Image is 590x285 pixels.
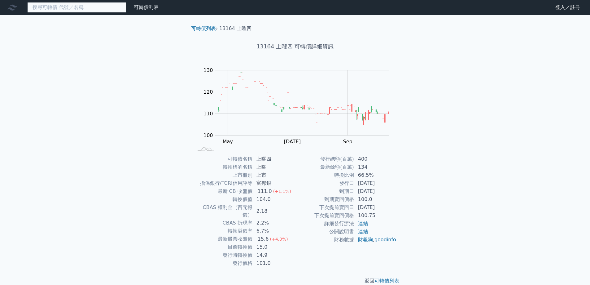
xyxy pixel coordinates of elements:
[374,237,396,243] a: goodinfo
[354,203,397,212] td: [DATE]
[550,2,585,12] a: 登入／註冊
[273,189,291,194] span: (+1.1%)
[284,139,301,145] tspan: [DATE]
[203,132,213,138] tspan: 100
[203,89,213,95] tspan: 120
[253,251,295,259] td: 14.9
[253,219,295,227] td: 2.2%
[354,212,397,220] td: 100.75
[253,155,295,163] td: 上曜四
[295,212,354,220] td: 下次提前賣回價格
[253,203,295,219] td: 2.18
[253,195,295,203] td: 104.0
[194,259,253,267] td: 發行價格
[194,187,253,195] td: 最新 CB 收盤價
[358,237,373,243] a: 財報狗
[270,237,288,242] span: (+4.0%)
[295,171,354,179] td: 轉換比例
[223,139,233,145] tspan: May
[194,219,253,227] td: CBAS 折現率
[358,229,368,234] a: 連結
[194,179,253,187] td: 擔保銀行/TCRI信用評等
[256,188,273,195] div: 111.0
[203,111,213,117] tspan: 110
[194,171,253,179] td: 上市櫃別
[374,278,399,284] a: 可轉債列表
[200,67,399,145] g: Chart
[194,227,253,235] td: 轉換溢價率
[186,277,404,285] p: 返回
[191,25,216,31] a: 可轉債列表
[354,163,397,171] td: 134
[134,4,159,10] a: 可轉債列表
[253,227,295,235] td: 6.7%
[354,195,397,203] td: 100.0
[295,195,354,203] td: 到期賣回價格
[219,25,251,32] li: 13164 上曜四
[354,155,397,163] td: 400
[295,155,354,163] td: 發行總額(百萬)
[203,67,213,73] tspan: 130
[295,236,354,244] td: 財務數據
[295,220,354,228] td: 詳細發行辦法
[186,42,404,51] h1: 13164 上曜四 可轉債詳細資訊
[194,163,253,171] td: 轉換標的名稱
[194,155,253,163] td: 可轉債名稱
[253,163,295,171] td: 上曜
[295,187,354,195] td: 到期日
[354,236,397,244] td: ,
[253,243,295,251] td: 15.0
[295,203,354,212] td: 下次提前賣回日
[194,243,253,251] td: 目前轉換價
[256,235,270,243] div: 15.6
[253,179,295,187] td: 富邦銀
[295,163,354,171] td: 最新餘額(百萬)
[358,220,368,226] a: 連結
[27,2,126,13] input: 搜尋可轉債 代號／名稱
[191,25,218,32] li: ›
[354,171,397,179] td: 66.5%
[194,235,253,243] td: 最新股票收盤價
[295,179,354,187] td: 發行日
[295,228,354,236] td: 公開說明書
[194,251,253,259] td: 發行時轉換價
[194,195,253,203] td: 轉換價值
[194,203,253,219] td: CBAS 權利金（百元報價）
[253,171,295,179] td: 上市
[253,259,295,267] td: 101.0
[354,179,397,187] td: [DATE]
[354,187,397,195] td: [DATE]
[343,139,352,145] tspan: Sep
